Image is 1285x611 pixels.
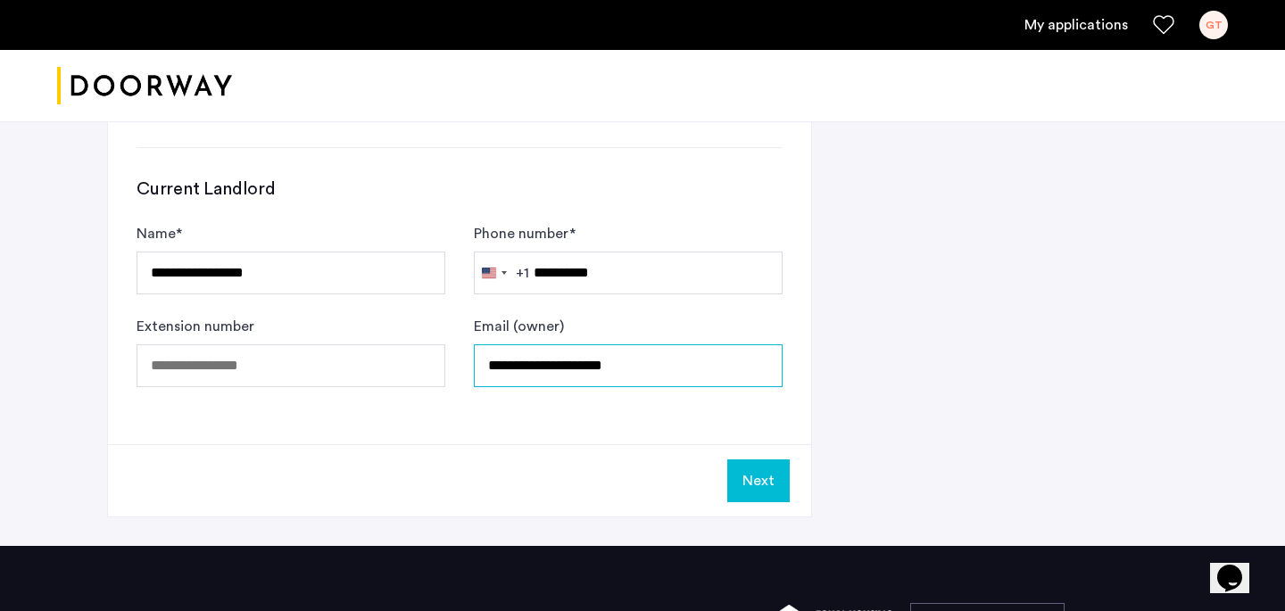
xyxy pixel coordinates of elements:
[1024,14,1128,36] a: My application
[474,223,576,244] label: Phone number *
[57,53,232,120] a: Cazamio logo
[727,459,790,502] button: Next
[137,223,182,244] label: Name *
[1210,540,1267,593] iframe: chat widget
[57,53,232,120] img: logo
[516,262,529,284] div: +1
[1199,11,1228,39] div: GT
[137,316,254,337] label: Extension number
[1153,14,1174,36] a: Favorites
[137,177,783,202] h3: Current Landlord
[475,252,529,293] button: Selected country
[474,316,564,337] label: Email (owner)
